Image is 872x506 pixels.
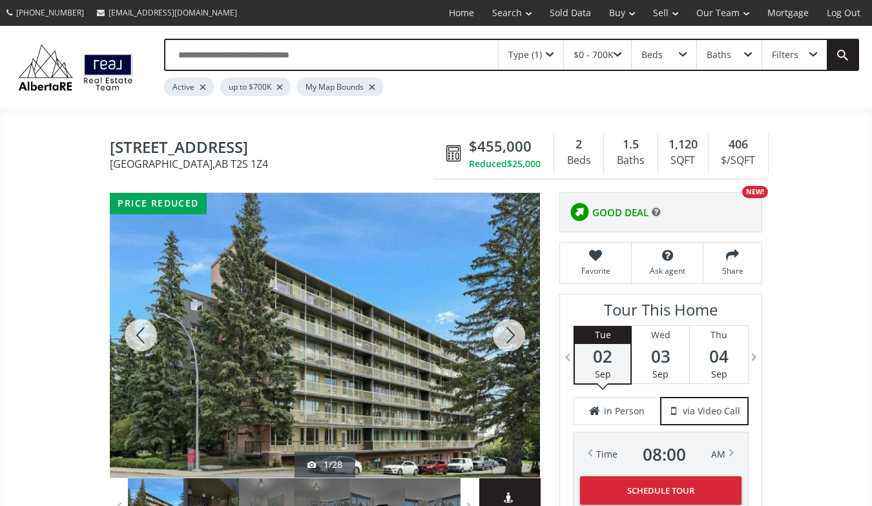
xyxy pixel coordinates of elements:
div: SQFT [665,151,701,170]
img: Logo [13,41,138,94]
div: $/SQFT [715,151,762,170]
span: Ask agent [638,265,696,276]
div: 1.5 [610,136,650,153]
span: 1,120 [669,136,698,153]
span: $25,000 [507,157,541,170]
div: Time AM [596,445,725,463]
span: via Video Call [683,405,740,418]
h3: Tour This Home [573,301,749,325]
span: 08 : 00 [643,445,686,463]
div: Active [164,77,214,96]
div: Wed [632,326,689,344]
span: [PHONE_NUMBER] [16,7,84,18]
span: in Person [604,405,645,418]
div: Reduced [469,157,541,170]
div: Filters [772,50,798,59]
span: 3316 Rideau Place SW #506 [110,139,440,159]
div: up to $700K [220,77,291,96]
div: Beds [561,151,597,170]
div: 406 [715,136,762,153]
span: Share [710,265,755,276]
span: 02 [575,347,630,365]
div: Beds [641,50,663,59]
span: Favorite [566,265,625,276]
button: Schedule Tour [580,476,742,505]
span: Sep [711,368,727,380]
div: My Map Bounds [297,77,383,96]
div: 3316 Rideau Place SW #506 Calgary, AB T2S 1Z4 - Photo 1 of 28 [110,193,540,478]
div: Tue [575,326,630,344]
span: [GEOGRAPHIC_DATA] , AB T2S 1Z4 [110,159,440,169]
span: 03 [632,347,689,365]
div: Type (1) [508,50,542,59]
div: $0 - 700K [574,50,614,59]
span: Sep [652,368,669,380]
div: 1/28 [307,458,342,471]
div: NEW! [742,186,768,198]
span: $455,000 [469,136,532,156]
span: Sep [595,368,611,380]
span: 04 [690,347,748,365]
div: Baths [707,50,731,59]
div: price reduced [110,193,207,214]
a: [EMAIL_ADDRESS][DOMAIN_NAME] [90,1,244,25]
div: Thu [690,326,748,344]
img: rating icon [566,199,592,225]
div: Baths [610,151,650,170]
span: [EMAIL_ADDRESS][DOMAIN_NAME] [109,7,237,18]
div: 2 [561,136,597,153]
span: GOOD DEAL [592,206,649,219]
